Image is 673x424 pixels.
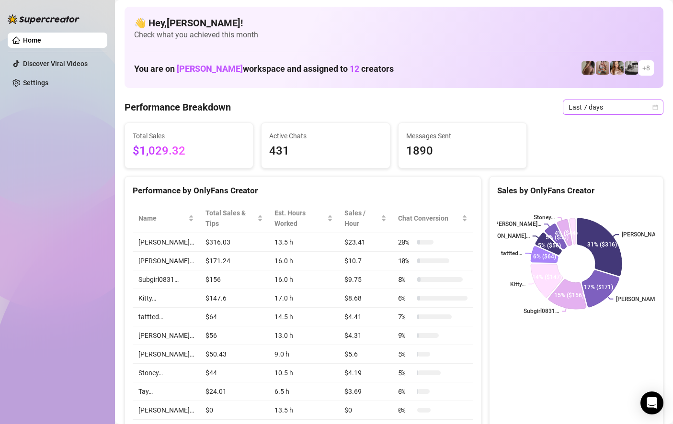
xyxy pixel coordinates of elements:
[133,401,200,420] td: [PERSON_NAME]…
[133,142,245,160] span: $1,029.32
[133,204,200,233] th: Name
[133,252,200,270] td: [PERSON_NAME]…
[133,289,200,308] td: Kitty…
[398,368,413,378] span: 5 %
[23,36,41,44] a: Home
[269,270,339,289] td: 16.0 h
[510,281,525,288] text: Kitty…
[406,131,519,141] span: Messages Sent
[339,401,392,420] td: $0
[398,312,413,322] span: 7 %
[642,63,650,73] span: + 8
[652,104,658,110] span: calendar
[269,142,382,160] span: 431
[269,326,339,345] td: 13.0 h
[524,308,559,315] text: Subgirl0831…
[350,64,359,74] span: 12
[481,233,529,240] text: [PERSON_NAME]…
[501,250,522,257] text: tattted…
[200,252,269,270] td: $171.24
[133,364,200,382] td: Stoney…
[200,364,269,382] td: $44
[200,308,269,326] td: $64
[133,382,200,401] td: Tay️…
[269,382,339,401] td: 6.5 h
[200,345,269,364] td: $50.43
[596,61,609,75] img: Leila (@leila_n)
[200,289,269,308] td: $147.6
[610,61,624,75] img: Chloe (@chloefoxxe)
[582,61,595,75] img: Natural (@naturalluvsbeauty)
[344,208,379,229] span: Sales / Hour
[133,131,245,141] span: Total Sales
[497,184,655,197] div: Sales by OnlyFans Creator
[134,30,654,40] span: Check what you achieved this month
[616,296,664,302] text: [PERSON_NAME]…
[200,326,269,345] td: $56
[269,308,339,326] td: 14.5 h
[625,61,638,75] img: Tay️ (@itstaysis)
[133,308,200,326] td: tattted…
[200,270,269,289] td: $156
[398,330,413,341] span: 9 %
[269,401,339,420] td: 13.5 h
[398,237,413,247] span: 20 %
[569,100,658,114] span: Last 7 days
[398,274,413,285] span: 8 %
[269,252,339,270] td: 16.0 h
[200,401,269,420] td: $0
[134,16,654,30] h4: 👋 Hey, [PERSON_NAME] !
[398,256,413,266] span: 10 %
[269,345,339,364] td: 9.0 h
[200,382,269,401] td: $24.01
[398,213,460,223] span: Chat Conversion
[622,231,670,238] text: [PERSON_NAME]…
[23,79,48,87] a: Settings
[392,204,473,233] th: Chat Conversion
[398,349,413,359] span: 5 %
[125,100,231,114] h4: Performance Breakdown
[133,233,200,252] td: [PERSON_NAME]…
[339,364,392,382] td: $4.19
[200,204,269,233] th: Total Sales & Tips
[134,64,394,74] h1: You are on workspace and assigned to creators
[269,364,339,382] td: 10.5 h
[205,208,255,229] span: Total Sales & Tips
[640,391,663,414] div: Open Intercom Messenger
[177,64,243,74] span: [PERSON_NAME]
[339,270,392,289] td: $9.75
[133,270,200,289] td: Subgirl0831…
[23,60,88,67] a: Discover Viral Videos
[339,252,392,270] td: $10.7
[398,293,413,303] span: 6 %
[339,204,392,233] th: Sales / Hour
[339,345,392,364] td: $5.6
[398,405,413,415] span: 0 %
[138,213,186,223] span: Name
[339,382,392,401] td: $3.69
[8,14,80,24] img: logo-BBDzfeDw.svg
[339,233,392,252] td: $23.41
[398,386,413,397] span: 6 %
[339,289,392,308] td: $8.68
[339,326,392,345] td: $4.31
[133,184,473,197] div: Performance by OnlyFans Creator
[133,326,200,345] td: [PERSON_NAME]…
[269,131,382,141] span: Active Chats
[406,142,519,160] span: 1890
[269,233,339,252] td: 13.5 h
[133,345,200,364] td: [PERSON_NAME]…
[339,308,392,326] td: $4.41
[200,233,269,252] td: $316.03
[493,221,541,228] text: [PERSON_NAME]…
[534,214,555,221] text: Stoney…
[269,289,339,308] td: 17.0 h
[274,208,325,229] div: Est. Hours Worked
